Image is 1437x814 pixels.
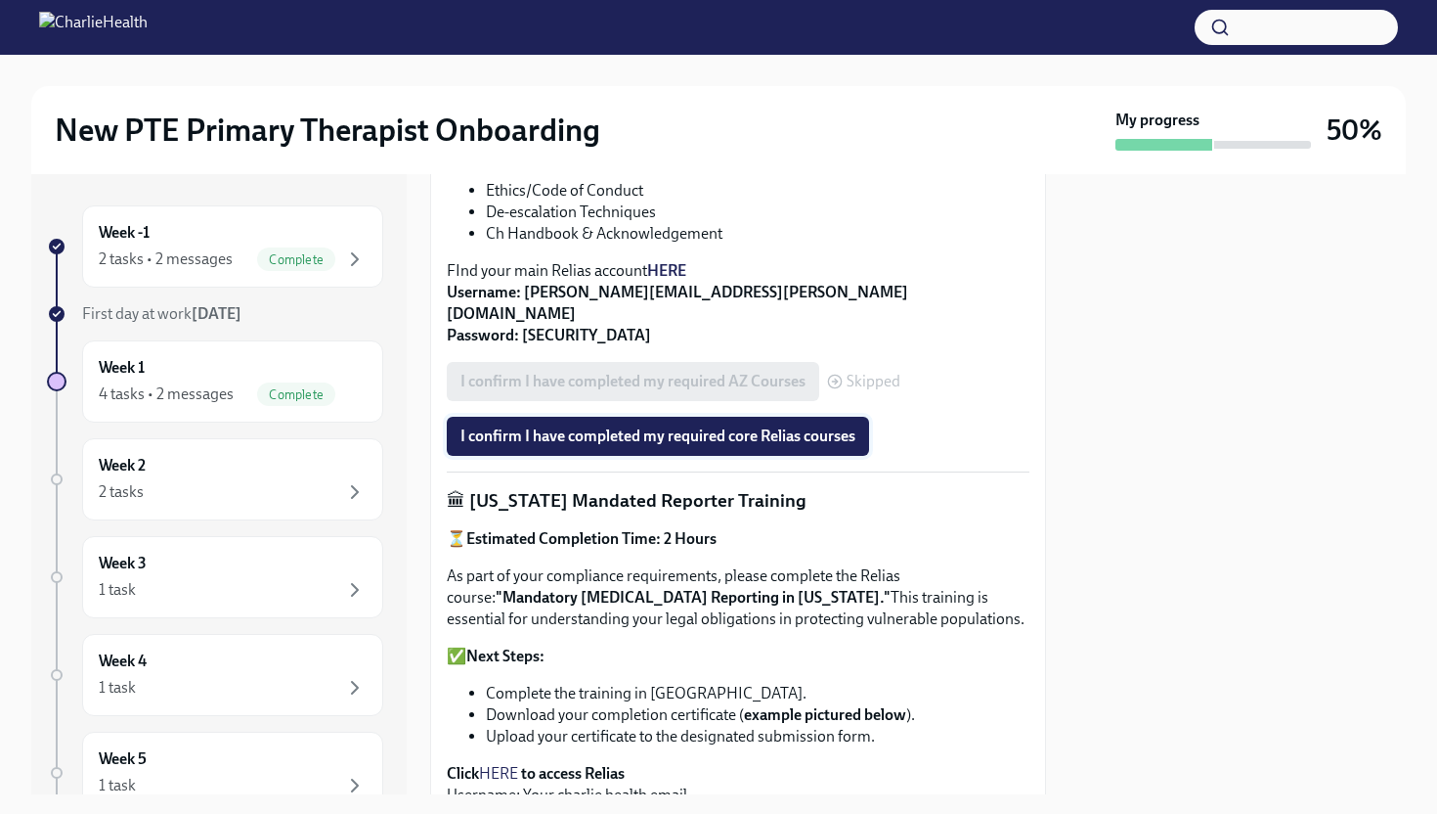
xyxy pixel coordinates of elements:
[496,588,891,607] strong: "Mandatory [MEDICAL_DATA] Reporting in [US_STATE]."
[47,634,383,716] a: Week 41 task
[47,438,383,520] a: Week 22 tasks
[447,260,1029,346] p: FInd your main Relias account
[647,261,686,280] a: HERE
[486,223,1029,245] li: Ch Handbook & Acknowledgement
[47,340,383,423] a: Week 14 tasks • 2 messagesComplete
[99,455,146,476] h6: Week 2
[447,417,869,456] button: I confirm I have completed my required core Relias courses
[744,705,906,724] strong: example pictured below
[486,704,1029,726] li: Download your completion certificate ( ).
[447,646,1029,667] p: ✅
[39,12,148,43] img: CharlieHealth
[99,384,234,405] div: 4 tasks • 2 messages
[99,249,233,270] div: 2 tasks • 2 messages
[486,726,1029,747] li: Upload your certificate to the designated submission form.
[460,427,855,446] span: I confirm I have completed my required core Relias courses
[847,374,900,389] span: Skipped
[47,536,383,618] a: Week 31 task
[99,775,136,796] div: 1 task
[486,683,1029,704] li: Complete the training in [GEOGRAPHIC_DATA].
[486,202,1029,223] li: De-escalation Techniques
[466,647,544,665] strong: Next Steps:
[447,764,479,783] strong: Click
[486,180,1029,202] li: Ethics/Code of Conduct
[99,748,147,770] h6: Week 5
[257,387,335,402] span: Complete
[47,205,383,288] a: Week -12 tasks • 2 messagesComplete
[447,283,908,344] strong: Username: [PERSON_NAME][EMAIL_ADDRESS][PERSON_NAME][DOMAIN_NAME] Password: [SECURITY_DATA]
[99,677,136,699] div: 1 task
[99,579,136,601] div: 1 task
[99,222,150,244] h6: Week -1
[466,529,717,548] strong: Estimated Completion Time: 2 Hours
[99,481,144,503] div: 2 tasks
[521,764,625,783] strong: to access Relias
[447,565,1029,630] p: As part of your compliance requirements, please complete the Relias course: This training is esse...
[447,488,1029,514] p: 🏛 [US_STATE] Mandated Reporter Training
[1327,113,1382,148] h3: 50%
[257,252,335,267] span: Complete
[447,528,1029,550] p: ⏳
[47,732,383,814] a: Week 51 task
[479,764,518,783] a: HERE
[82,304,241,323] span: First day at work
[99,651,147,672] h6: Week 4
[47,303,383,325] a: First day at work[DATE]
[99,553,147,574] h6: Week 3
[55,111,600,150] h2: New PTE Primary Therapist Onboarding
[1115,110,1199,131] strong: My progress
[192,304,241,323] strong: [DATE]
[99,357,145,379] h6: Week 1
